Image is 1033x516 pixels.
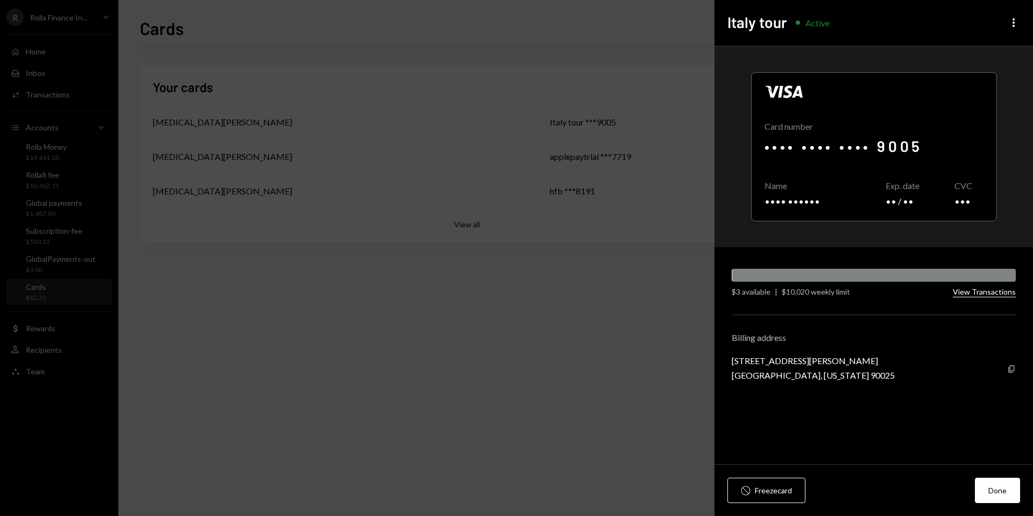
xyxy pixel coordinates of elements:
[732,286,770,297] div: $3 available
[727,12,787,33] h2: Italy tour
[953,287,1016,297] button: View Transactions
[775,286,777,297] div: |
[732,332,1016,343] div: Billing address
[782,286,850,297] div: $10,020 weekly limit
[805,18,830,28] div: Active
[751,72,997,221] div: Click to reveal
[975,478,1020,503] button: Done
[732,370,895,380] div: [GEOGRAPHIC_DATA], [US_STATE] 90025
[727,478,805,503] button: Freezecard
[732,355,895,366] div: [STREET_ADDRESS][PERSON_NAME]
[755,485,792,496] div: Freeze card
